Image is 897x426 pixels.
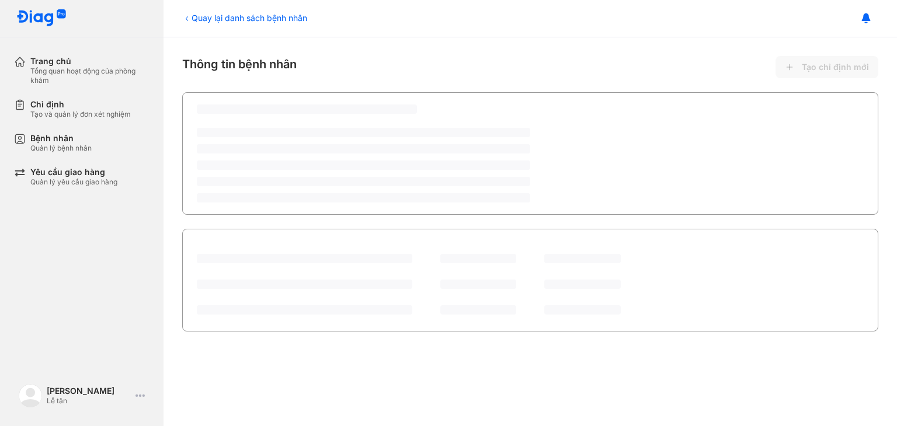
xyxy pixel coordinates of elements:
[197,144,530,153] span: ‌
[544,305,621,315] span: ‌
[30,56,149,67] div: Trang chủ
[47,396,131,406] div: Lễ tân
[802,62,869,72] span: Tạo chỉ định mới
[197,193,530,202] span: ‌
[19,384,42,407] img: logo
[197,128,530,137] span: ‌
[544,280,621,289] span: ‌
[182,12,307,24] div: Quay lại danh sách bệnh nhân
[30,144,92,153] div: Quản lý bệnh nhân
[197,177,530,186] span: ‌
[30,177,117,187] div: Quản lý yêu cầu giao hàng
[30,99,131,110] div: Chỉ định
[30,110,131,119] div: Tạo và quản lý đơn xét nghiệm
[776,56,878,78] button: Tạo chỉ định mới
[197,254,412,263] span: ‌
[182,56,878,78] div: Thông tin bệnh nhân
[440,280,517,289] span: ‌
[197,240,267,254] div: Lịch sử chỉ định
[197,305,412,315] span: ‌
[30,133,92,144] div: Bệnh nhân
[440,305,517,315] span: ‌
[47,386,131,396] div: [PERSON_NAME]
[544,254,621,263] span: ‌
[197,104,417,114] span: ‌
[197,280,412,289] span: ‌
[197,160,530,170] span: ‌
[30,67,149,85] div: Tổng quan hoạt động của phòng khám
[440,254,517,263] span: ‌
[30,167,117,177] div: Yêu cầu giao hàng
[16,9,67,27] img: logo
